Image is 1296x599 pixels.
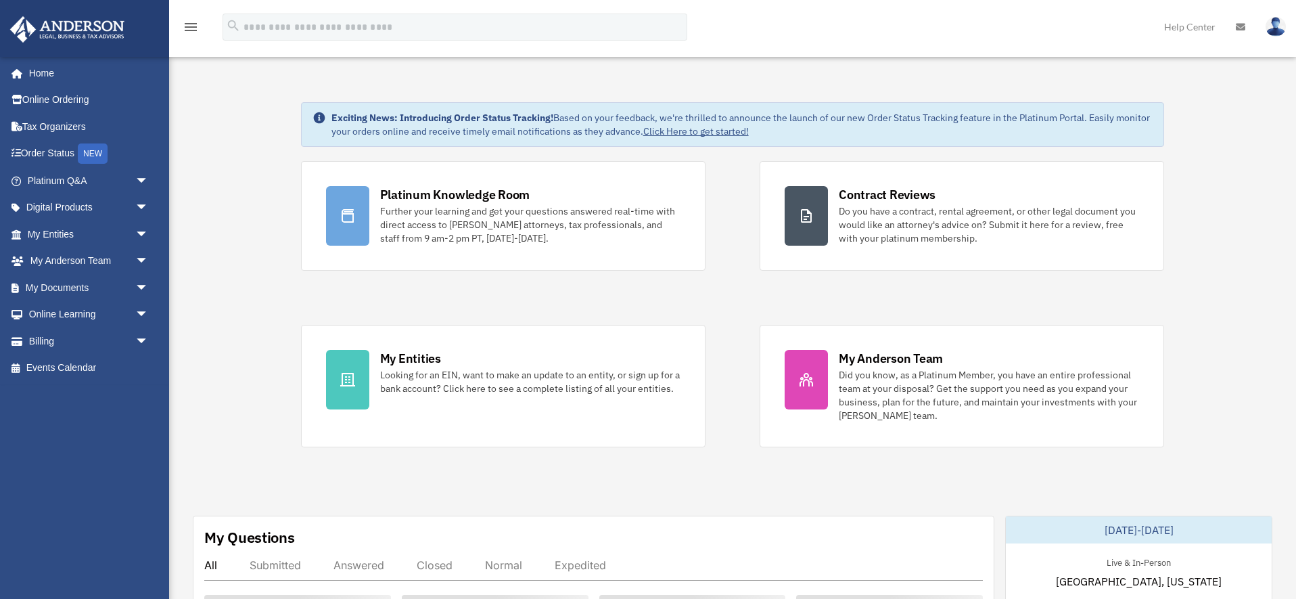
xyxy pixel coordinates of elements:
a: My Entitiesarrow_drop_down [9,221,169,248]
div: Expedited [555,558,606,572]
a: Digital Productsarrow_drop_down [9,194,169,221]
div: Did you know, as a Platinum Member, you have an entire professional team at your disposal? Get th... [839,368,1139,422]
div: Based on your feedback, we're thrilled to announce the launch of our new Order Status Tracking fe... [331,111,1153,138]
span: [GEOGRAPHIC_DATA], [US_STATE] [1056,573,1222,590]
a: My Anderson Teamarrow_drop_down [9,248,169,275]
a: Events Calendar [9,355,169,382]
div: Live & In-Person [1096,554,1182,569]
i: search [226,18,241,33]
div: NEW [78,143,108,164]
div: Do you have a contract, rental agreement, or other legal document you would like an attorney's ad... [839,204,1139,245]
img: Anderson Advisors Platinum Portal [6,16,129,43]
a: Billingarrow_drop_down [9,328,169,355]
div: Contract Reviews [839,186,935,203]
div: Further your learning and get your questions answered real-time with direct access to [PERSON_NAM... [380,204,680,245]
div: Answered [333,558,384,572]
div: All [204,558,217,572]
a: menu [183,24,199,35]
span: arrow_drop_down [135,328,162,355]
a: Home [9,60,162,87]
span: arrow_drop_down [135,194,162,222]
span: arrow_drop_down [135,274,162,302]
i: menu [183,19,199,35]
div: Looking for an EIN, want to make an update to an entity, or sign up for a bank account? Click her... [380,368,680,395]
a: Online Learningarrow_drop_down [9,301,169,328]
strong: Exciting News: Introducing Order Status Tracking! [331,112,553,124]
span: arrow_drop_down [135,301,162,329]
a: Online Ordering [9,87,169,114]
div: Closed [417,558,453,572]
a: Tax Organizers [9,113,169,140]
a: Order StatusNEW [9,140,169,168]
div: Normal [485,558,522,572]
img: User Pic [1266,17,1286,37]
div: Platinum Knowledge Room [380,186,530,203]
div: Submitted [250,558,301,572]
a: Click Here to get started! [643,125,749,137]
span: arrow_drop_down [135,167,162,195]
div: My Questions [204,527,295,548]
a: My Entities Looking for an EIN, want to make an update to an entity, or sign up for a bank accoun... [301,325,705,447]
a: My Anderson Team Did you know, as a Platinum Member, you have an entire professional team at your... [760,325,1164,447]
div: My Entities [380,350,441,367]
a: My Documentsarrow_drop_down [9,274,169,301]
a: Platinum Knowledge Room Further your learning and get your questions answered real-time with dire... [301,161,705,271]
a: Platinum Q&Aarrow_drop_down [9,167,169,194]
div: My Anderson Team [839,350,943,367]
span: arrow_drop_down [135,221,162,248]
span: arrow_drop_down [135,248,162,275]
div: [DATE]-[DATE] [1006,516,1272,543]
a: Contract Reviews Do you have a contract, rental agreement, or other legal document you would like... [760,161,1164,271]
